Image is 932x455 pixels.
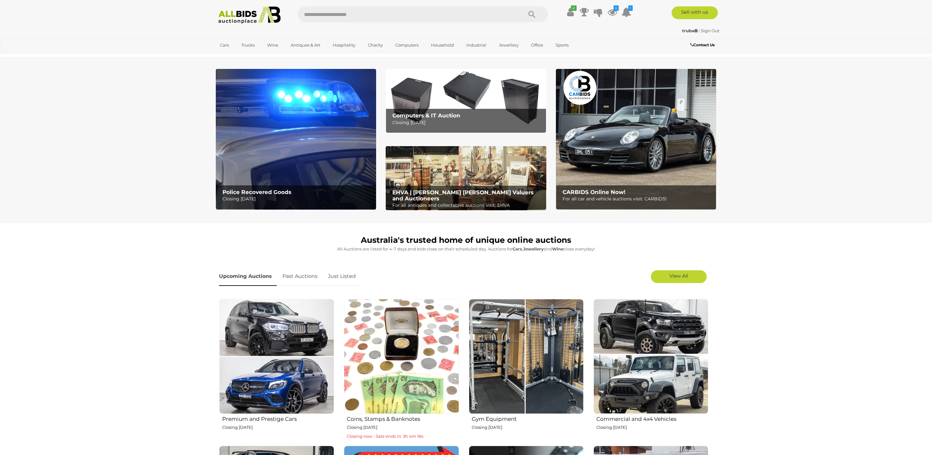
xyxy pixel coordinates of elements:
[216,69,376,210] img: Police Recovered Goods
[462,40,491,50] a: Industrial
[216,69,376,210] a: Police Recovered Goods Police Recovered Goods Closing [DATE]
[552,246,564,251] strong: Wine
[222,189,291,195] b: Police Recovered Goods
[392,112,460,119] b: Computers & IT Auction
[472,424,584,431] p: Closing [DATE]
[386,146,546,211] a: EHVA | Evans Hastings Valuers and Auctioneers EHVA | [PERSON_NAME] [PERSON_NAME] Valuers and Auct...
[690,41,716,48] a: Contact Us
[669,273,688,279] span: View All
[219,245,713,253] p: All Auctions are listed for 4-7 days and bids close on their scheduled day. Auctions for , and cl...
[596,414,708,422] h2: Commercial and 4x4 Vehicles
[392,201,542,209] p: For all antiques and collectables auctions visit: EHVA
[593,299,708,414] img: Commercial and 4x4 Vehicles
[219,299,334,441] a: Premium and Prestige Cars Closing [DATE]
[596,424,708,431] p: Closing [DATE]
[216,40,233,50] a: Cars
[364,40,387,50] a: Charity
[344,299,459,441] a: Coins, Stamps & Banknotes Closing [DATE] Closing now - Sale ends in: 3h 4m 16s
[347,424,459,431] p: Closing [DATE]
[672,6,718,19] a: Sell with us
[571,5,577,11] i: ✔
[690,42,715,47] b: Contact Us
[551,40,573,50] a: Sports
[237,40,259,50] a: Trucks
[278,267,322,286] a: Past Auctions
[682,28,699,33] a: truba
[222,195,373,203] p: Closing [DATE]
[563,195,713,203] p: For all car and vehicle auctions visit: CARBIDS!
[219,299,334,414] img: Premium and Prestige Cars
[556,69,716,210] a: CARBIDS Online Now! CARBIDS Online Now! For all car and vehicle auctions visit: CARBIDS!
[622,6,631,18] a: 1
[614,5,619,11] i: 6
[469,299,584,441] a: Gym Equipment Closing [DATE]
[513,246,522,251] strong: Cars
[386,69,546,133] a: Computers & IT Auction Computers & IT Auction Closing [DATE]
[219,267,277,286] a: Upcoming Auctions
[608,6,617,18] a: 6
[427,40,458,50] a: Household
[219,236,713,245] h1: Australia's trusted home of unique online auctions
[329,40,360,50] a: Hospitality
[347,414,459,422] h2: Coins, Stamps & Banknotes
[651,270,707,283] a: View All
[699,28,700,33] span: |
[344,299,459,414] img: Coins, Stamps & Banknotes
[527,40,547,50] a: Office
[469,299,584,414] img: Gym Equipment
[628,5,633,11] i: 1
[556,69,716,210] img: CARBIDS Online Now!
[287,40,324,50] a: Antiques & Art
[215,6,284,24] img: Allbids.com.au
[565,6,575,18] a: ✔
[495,40,523,50] a: Jewellery
[323,267,360,286] a: Just Listed
[516,6,548,22] button: Search
[222,424,334,431] p: Closing [DATE]
[593,299,708,441] a: Commercial and 4x4 Vehicles Closing [DATE]
[222,414,334,422] h2: Premium and Prestige Cars
[472,414,584,422] h2: Gym Equipment
[563,189,625,195] b: CARBIDS Online Now!
[392,119,542,127] p: Closing [DATE]
[523,246,544,251] strong: Jewellery
[682,28,698,33] strong: truba
[701,28,719,33] a: Sign Out
[386,146,546,211] img: EHVA | Evans Hastings Valuers and Auctioneers
[216,50,269,61] a: [GEOGRAPHIC_DATA]
[386,69,546,133] img: Computers & IT Auction
[347,434,423,439] span: Closing now - Sale ends in: 3h 4m 16s
[392,189,534,202] b: EHVA | [PERSON_NAME] [PERSON_NAME] Valuers and Auctioneers
[391,40,423,50] a: Computers
[263,40,282,50] a: Wine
